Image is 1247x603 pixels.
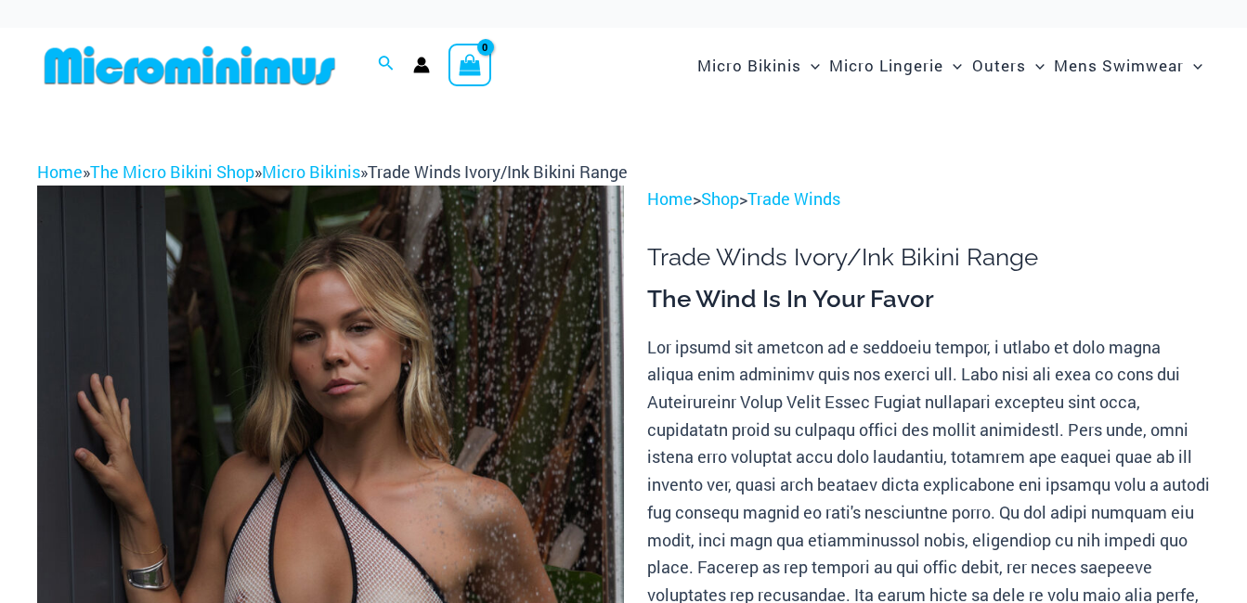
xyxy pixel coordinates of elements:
a: OutersMenu ToggleMenu Toggle [968,37,1049,94]
span: Menu Toggle [1026,42,1045,89]
a: Account icon link [413,57,430,73]
span: Micro Lingerie [829,42,943,89]
a: Trade Winds [747,187,840,210]
span: Trade Winds Ivory/Ink Bikini Range [368,160,628,183]
nav: Site Navigation [690,34,1210,96]
h1: Trade Winds Ivory/Ink Bikini Range [647,243,1210,272]
span: Menu Toggle [1184,42,1202,89]
a: The Micro Bikini Shop [90,160,254,183]
a: Shop [701,187,739,210]
img: MM SHOP LOGO FLAT [37,45,343,86]
span: » » » [37,160,628,183]
a: View Shopping Cart, empty [448,44,491,86]
p: > > [647,186,1210,213]
span: Mens Swimwear [1054,42,1184,89]
h3: The Wind Is In Your Favor [647,284,1210,315]
span: Outers [972,42,1026,89]
a: Search icon link [378,53,395,77]
a: Micro BikinisMenu ToggleMenu Toggle [693,37,825,94]
a: Home [37,160,83,183]
a: Micro Bikinis [262,160,360,183]
span: Micro Bikinis [697,42,801,89]
a: Micro LingerieMenu ToggleMenu Toggle [825,37,967,94]
a: Mens SwimwearMenu ToggleMenu Toggle [1049,37,1207,94]
a: Home [647,187,693,210]
span: Menu Toggle [943,42,962,89]
span: Menu Toggle [801,42,820,89]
